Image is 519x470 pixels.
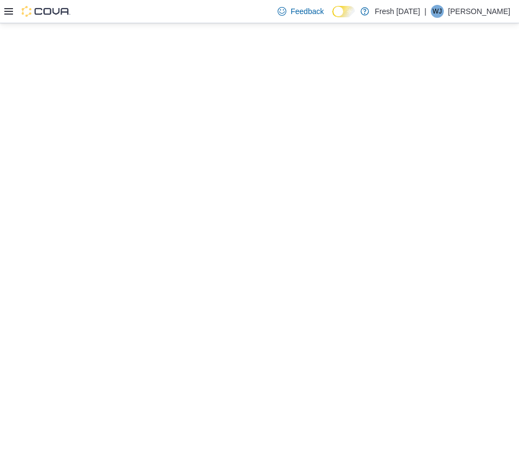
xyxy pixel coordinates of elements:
[332,6,355,17] input: Dark Mode
[273,1,328,22] a: Feedback
[431,5,444,18] div: Wyatt James
[424,5,426,18] p: |
[448,5,510,18] p: [PERSON_NAME]
[432,5,442,18] span: WJ
[291,6,324,17] span: Feedback
[375,5,420,18] p: Fresh [DATE]
[332,17,333,18] span: Dark Mode
[22,6,70,17] img: Cova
